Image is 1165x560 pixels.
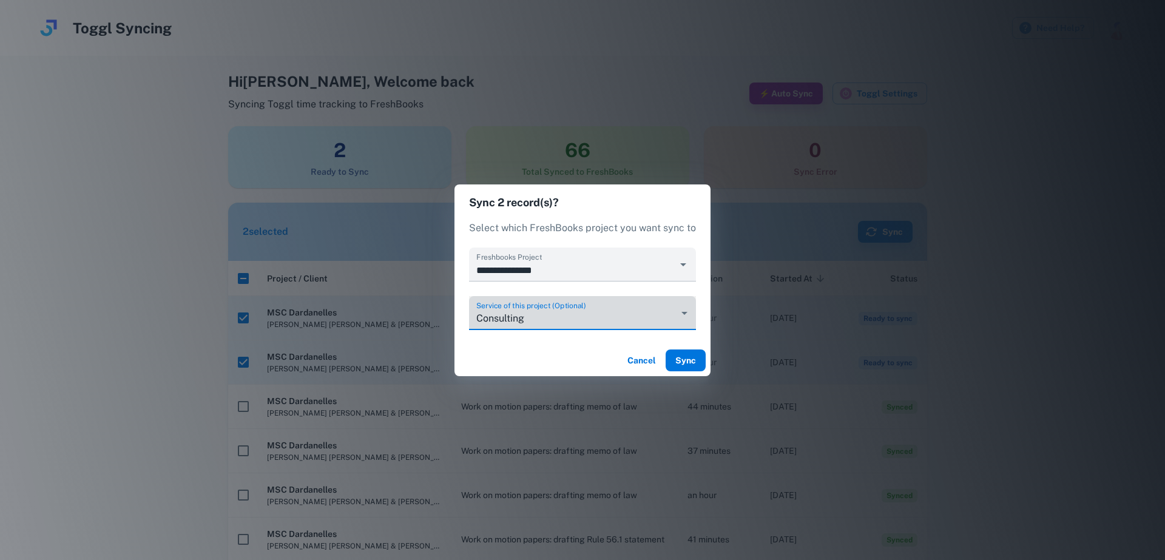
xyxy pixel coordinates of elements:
[454,184,711,221] h2: Sync 2 record(s)?
[476,300,586,311] label: Service of this project (Optional)
[476,252,542,262] label: Freshbooks Project
[675,256,692,273] button: Open
[666,349,706,371] button: Sync
[469,296,696,330] div: Consulting
[622,349,661,371] button: Cancel
[469,221,696,235] p: Select which FreshBooks project you want sync to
